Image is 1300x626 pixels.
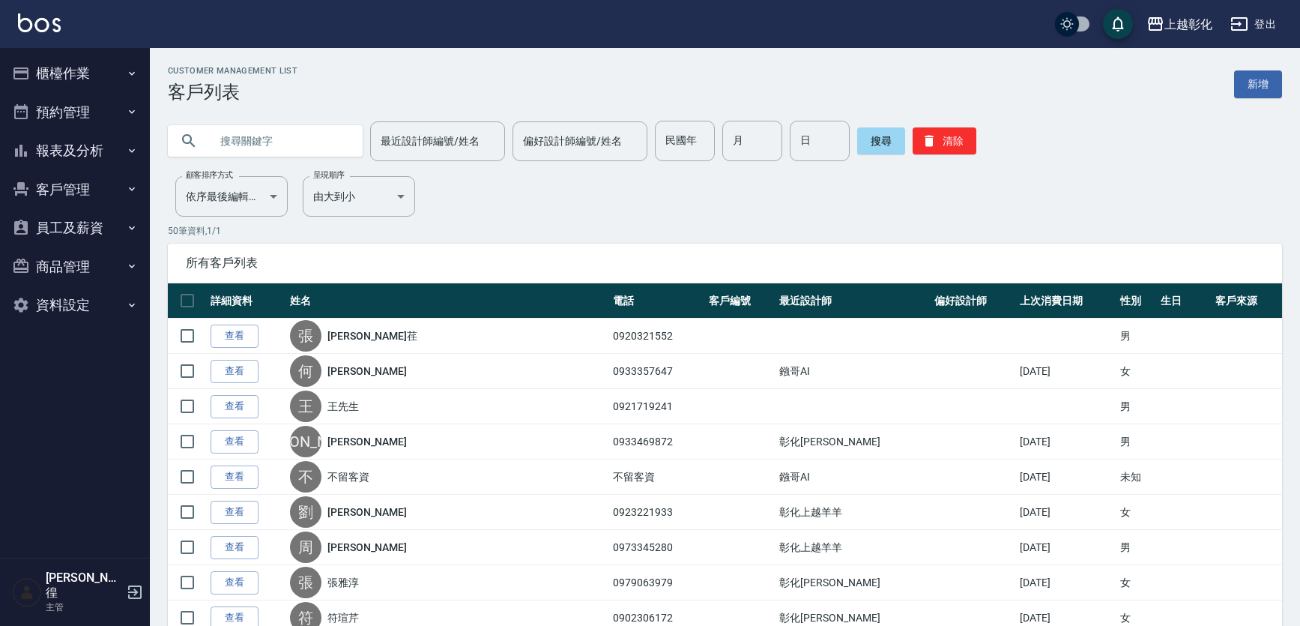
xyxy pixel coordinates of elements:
[211,360,259,383] a: 查看
[327,610,359,625] a: 符瑄芹
[1116,319,1157,354] td: 男
[6,247,144,286] button: 商品管理
[290,391,321,422] div: 王
[609,283,705,319] th: 電話
[168,82,297,103] h3: 客戶列表
[1016,565,1116,601] td: [DATE]
[1016,354,1116,389] td: [DATE]
[168,224,1282,238] p: 50 筆資料, 1 / 1
[186,256,1264,271] span: 所有客戶列表
[609,530,705,565] td: 0973345280
[327,434,407,449] a: [PERSON_NAME]
[609,319,705,354] td: 0920321552
[46,571,122,601] h5: [PERSON_NAME]徨
[313,169,345,181] label: 呈現順序
[6,93,144,132] button: 預約管理
[776,565,930,601] td: 彰化[PERSON_NAME]
[913,127,976,154] button: 清除
[327,575,359,590] a: 張雅淳
[609,389,705,424] td: 0921719241
[290,355,321,387] div: 何
[12,577,42,607] img: Person
[776,495,930,530] td: 彰化上越羊羊
[776,283,930,319] th: 最近設計師
[211,395,259,418] a: 查看
[1116,530,1157,565] td: 男
[286,283,609,319] th: 姓名
[211,466,259,489] a: 查看
[327,364,407,379] a: [PERSON_NAME]
[207,283,286,319] th: 詳細資料
[609,354,705,389] td: 0933357647
[1116,424,1157,460] td: 男
[1116,389,1157,424] td: 男
[1140,9,1218,40] button: 上越彰化
[211,325,259,348] a: 查看
[6,208,144,247] button: 員工及薪資
[290,461,321,493] div: 不
[290,426,321,457] div: [PERSON_NAME]
[609,565,705,601] td: 0979063979
[609,495,705,530] td: 0923221933
[6,170,144,209] button: 客戶管理
[1116,283,1157,319] th: 性別
[211,571,259,595] a: 查看
[1116,460,1157,495] td: 未知
[1116,565,1157,601] td: 女
[776,354,930,389] td: 鏹哥AI
[1016,460,1116,495] td: [DATE]
[175,176,288,217] div: 依序最後編輯時間
[1212,283,1282,319] th: 客戶來源
[327,505,407,520] a: [PERSON_NAME]
[776,460,930,495] td: 鏹哥AI
[46,601,122,614] p: 主管
[211,536,259,559] a: 查看
[1016,283,1116,319] th: 上次消費日期
[290,320,321,352] div: 張
[776,530,930,565] td: 彰化上越羊羊
[290,567,321,598] div: 張
[1164,15,1212,34] div: 上越彰化
[168,66,297,76] h2: Customer Management List
[609,424,705,460] td: 0933469872
[186,169,233,181] label: 顧客排序方式
[857,127,905,154] button: 搜尋
[6,54,144,93] button: 櫃檯作業
[327,399,359,414] a: 王先生
[211,430,259,454] a: 查看
[609,460,705,495] td: 不留客資
[1157,283,1212,319] th: 生日
[1103,9,1133,39] button: save
[931,283,1016,319] th: 偏好設計師
[303,176,415,217] div: 由大到小
[1016,424,1116,460] td: [DATE]
[290,496,321,528] div: 劉
[705,283,776,319] th: 客戶編號
[6,131,144,170] button: 報表及分析
[1234,70,1282,98] a: 新增
[211,501,259,524] a: 查看
[210,121,351,161] input: 搜尋關鍵字
[327,328,417,343] a: [PERSON_NAME]荏
[327,540,407,555] a: [PERSON_NAME]
[327,469,369,484] a: 不留客資
[290,532,321,563] div: 周
[1016,495,1116,530] td: [DATE]
[6,286,144,325] button: 資料設定
[1016,530,1116,565] td: [DATE]
[1116,495,1157,530] td: 女
[1224,10,1282,38] button: 登出
[776,424,930,460] td: 彰化[PERSON_NAME]
[1116,354,1157,389] td: 女
[18,13,61,32] img: Logo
